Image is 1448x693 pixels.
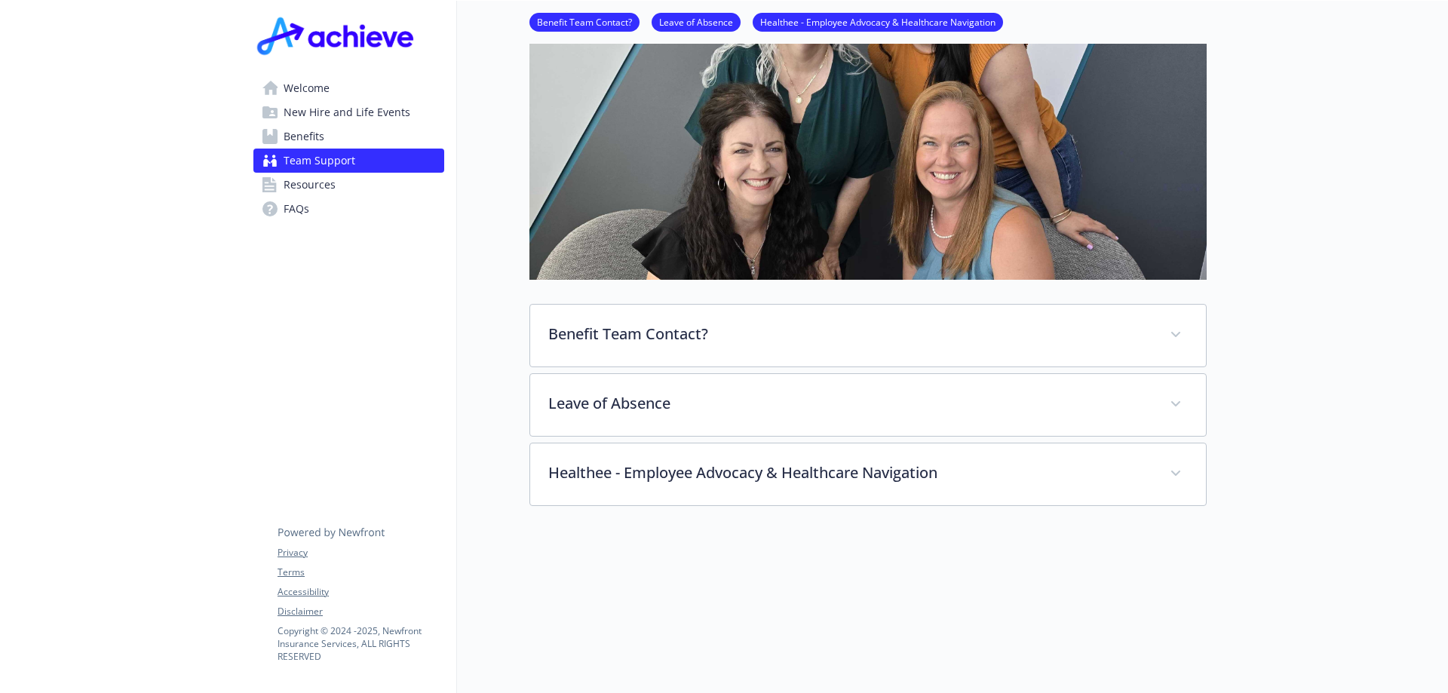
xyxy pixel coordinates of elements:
[253,100,444,124] a: New Hire and Life Events
[278,605,443,618] a: Disclaimer
[548,323,1152,345] p: Benefit Team Contact?
[253,197,444,221] a: FAQs
[253,149,444,173] a: Team Support
[530,443,1206,505] div: Healthee - Employee Advocacy & Healthcare Navigation
[284,124,324,149] span: Benefits
[652,14,741,29] a: Leave of Absence
[529,14,640,29] a: Benefit Team Contact?
[253,76,444,100] a: Welcome
[278,624,443,663] p: Copyright © 2024 - 2025 , Newfront Insurance Services, ALL RIGHTS RESERVED
[530,305,1206,366] div: Benefit Team Contact?
[284,197,309,221] span: FAQs
[253,173,444,197] a: Resources
[284,173,336,197] span: Resources
[753,14,1003,29] a: Healthee - Employee Advocacy & Healthcare Navigation
[548,461,1152,484] p: Healthee - Employee Advocacy & Healthcare Navigation
[284,100,410,124] span: New Hire and Life Events
[278,566,443,579] a: Terms
[278,585,443,599] a: Accessibility
[284,76,330,100] span: Welcome
[284,149,355,173] span: Team Support
[278,546,443,560] a: Privacy
[548,392,1152,415] p: Leave of Absence
[253,124,444,149] a: Benefits
[530,374,1206,436] div: Leave of Absence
